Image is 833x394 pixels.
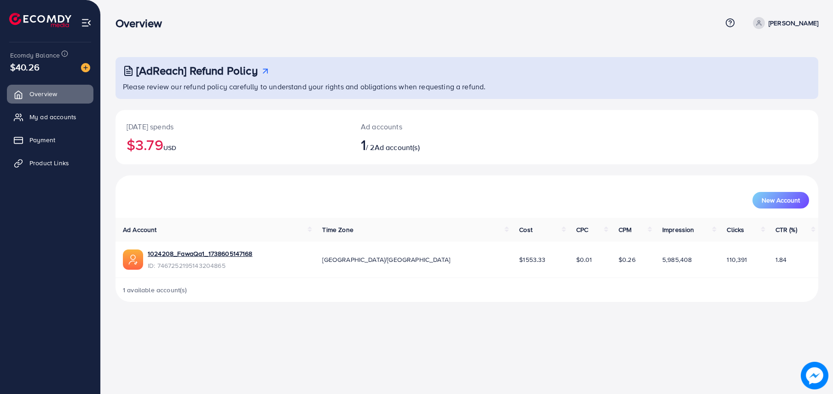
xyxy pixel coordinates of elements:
[123,285,187,295] span: 1 available account(s)
[7,108,93,126] a: My ad accounts
[81,63,90,72] img: image
[9,13,71,27] img: logo
[7,131,93,149] a: Payment
[81,17,92,28] img: menu
[123,81,813,92] p: Please review our refund policy carefully to understand your rights and obligations when requesti...
[123,225,157,234] span: Ad Account
[29,135,55,145] span: Payment
[749,17,818,29] a: [PERSON_NAME]
[762,197,800,203] span: New Account
[361,134,366,155] span: 1
[519,225,532,234] span: Cost
[519,255,545,264] span: $1553.33
[136,64,258,77] h3: [AdReach] Refund Policy
[148,249,253,258] a: 1024208_FawaQa1_1738605147168
[361,121,515,132] p: Ad accounts
[375,142,420,152] span: Ad account(s)
[775,225,797,234] span: CTR (%)
[29,112,76,122] span: My ad accounts
[727,225,744,234] span: Clicks
[10,51,60,60] span: Ecomdy Balance
[662,225,694,234] span: Impression
[752,192,809,209] button: New Account
[10,60,40,74] span: $40.26
[802,363,827,388] img: image
[29,89,57,98] span: Overview
[619,225,631,234] span: CPM
[163,143,176,152] span: USD
[322,225,353,234] span: Time Zone
[127,121,339,132] p: [DATE] spends
[322,255,450,264] span: [GEOGRAPHIC_DATA]/[GEOGRAPHIC_DATA]
[116,17,169,30] h3: Overview
[361,136,515,153] h2: / 2
[576,255,592,264] span: $0.01
[619,255,636,264] span: $0.26
[7,154,93,172] a: Product Links
[127,136,339,153] h2: $3.79
[29,158,69,168] span: Product Links
[769,17,818,29] p: [PERSON_NAME]
[7,85,93,103] a: Overview
[576,225,588,234] span: CPC
[662,255,692,264] span: 5,985,408
[775,255,787,264] span: 1.84
[148,261,253,270] span: ID: 7467252195143204865
[727,255,747,264] span: 110,391
[123,249,143,270] img: ic-ads-acc.e4c84228.svg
